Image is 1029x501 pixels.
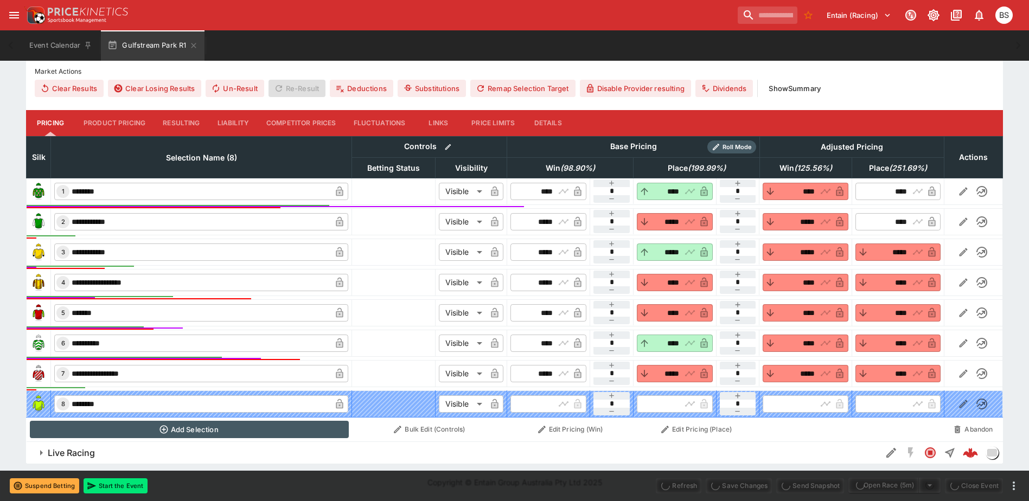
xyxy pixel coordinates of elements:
[1007,479,1020,492] button: more
[637,421,757,438] button: Edit Pricing (Place)
[352,136,507,157] th: Controls
[969,5,989,25] button: Notifications
[154,151,249,164] span: Selection Name (8)
[27,136,51,178] th: Silk
[759,136,944,157] th: Adjusted Pricing
[84,478,148,493] button: Start the Event
[60,188,67,195] span: 1
[24,4,46,26] img: PriceKinetics Logo
[794,162,832,175] em: ( 125.56 %)
[738,7,797,24] input: search
[35,80,104,97] button: Clear Results
[30,395,47,413] img: runner 8
[510,421,630,438] button: Edit Pricing (Win)
[4,5,24,25] button: open drawer
[209,110,258,136] button: Liability
[355,421,504,438] button: Bulk Edit (Controls)
[59,248,67,256] span: 3
[768,162,844,175] span: Win(125.56%)
[439,304,486,322] div: Visible
[857,162,939,175] span: Place(251.69%)
[439,335,486,352] div: Visible
[707,140,756,153] div: Show/hide Price Roll mode configuration.
[30,243,47,261] img: runner 3
[30,365,47,382] img: runner 7
[269,80,325,97] span: Re-Result
[48,8,128,16] img: PriceKinetics
[901,443,921,463] button: SGM Disabled
[762,80,827,97] button: ShowSummary
[924,5,943,25] button: Toggle light/dark mode
[718,143,756,152] span: Roll Mode
[206,80,264,97] button: Un-Result
[463,110,523,136] button: Price Limits
[59,339,67,347] span: 6
[470,80,576,97] button: Remap Selection Target
[30,421,349,438] button: Add Selection
[30,335,47,352] img: runner 6
[154,110,208,136] button: Resulting
[580,80,691,97] button: Disable Provider resulting
[59,218,67,226] span: 2
[656,162,738,175] span: Place(199.99%)
[947,5,966,25] button: Documentation
[901,5,921,25] button: Connected to PK
[439,395,486,413] div: Visible
[30,274,47,291] img: runner 4
[59,309,67,317] span: 5
[59,400,67,408] span: 8
[848,478,941,493] div: split button
[986,446,999,459] div: liveracing
[443,162,500,175] span: Visibility
[523,110,572,136] button: Details
[30,183,47,200] img: runner 1
[439,183,486,200] div: Visible
[23,30,99,61] button: Event Calendar
[688,162,726,175] em: ( 199.99 %)
[59,279,67,286] span: 4
[820,7,898,24] button: Select Tenant
[48,18,106,23] img: Sportsbook Management
[59,370,67,377] span: 7
[10,478,79,493] button: Suspend Betting
[330,80,393,97] button: Deductions
[414,110,463,136] button: Links
[963,445,978,460] img: logo-cerberus--red.svg
[606,140,661,153] div: Base Pricing
[944,136,1002,178] th: Actions
[258,110,345,136] button: Competitor Prices
[26,110,75,136] button: Pricing
[398,80,466,97] button: Substitutions
[947,421,999,438] button: Abandon
[924,446,937,459] svg: Closed
[48,447,95,459] h6: Live Racing
[439,274,486,291] div: Visible
[439,213,486,230] div: Visible
[355,162,432,175] span: Betting Status
[940,443,960,463] button: Straight
[441,140,455,154] button: Bulk edit
[108,80,201,97] button: Clear Losing Results
[101,30,204,61] button: Gulfstream Park R1
[992,3,1016,27] button: Brendan Scoble
[26,442,881,464] button: Live Racing
[35,63,994,80] label: Market Actions
[881,443,901,463] button: Edit Detail
[995,7,1013,24] div: Brendan Scoble
[30,304,47,322] img: runner 5
[75,110,154,136] button: Product Pricing
[800,7,817,24] button: No Bookmarks
[986,447,998,459] img: liveracing
[921,443,940,463] button: Closed
[695,80,753,97] button: Dividends
[560,162,595,175] em: ( 98.90 %)
[439,365,486,382] div: Visible
[439,243,486,261] div: Visible
[889,162,927,175] em: ( 251.69 %)
[534,162,607,175] span: Win(98.90%)
[960,442,981,464] a: 97ebc209-3e7c-40b8-ba14-d0f6a4a9e870
[345,110,414,136] button: Fluctuations
[30,213,47,230] img: runner 2
[963,445,978,460] div: 97ebc209-3e7c-40b8-ba14-d0f6a4a9e870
